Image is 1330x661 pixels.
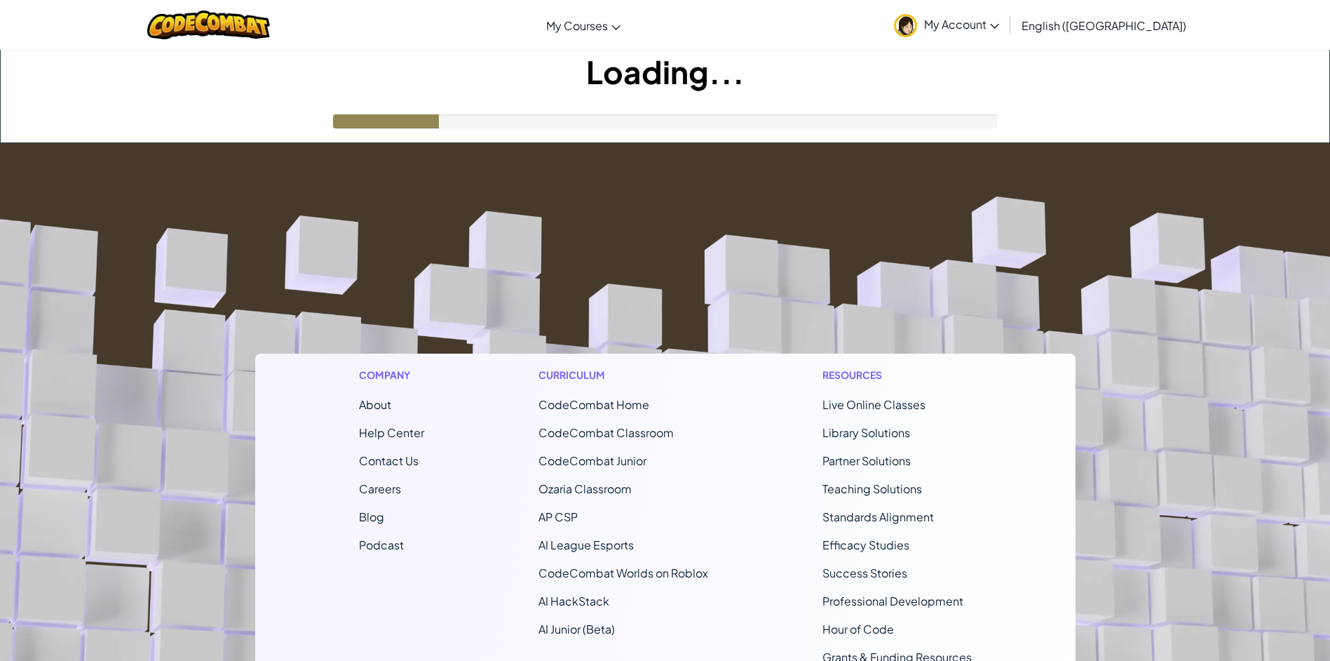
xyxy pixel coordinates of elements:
[538,481,632,496] a: Ozaria Classroom
[538,538,634,552] a: AI League Esports
[822,594,963,608] a: Professional Development
[538,397,649,412] span: CodeCombat Home
[924,17,999,32] span: My Account
[359,538,404,552] a: Podcast
[359,509,384,524] a: Blog
[539,6,627,44] a: My Courses
[1,50,1329,93] h1: Loading...
[887,3,1006,47] a: My Account
[1015,6,1193,44] a: English ([GEOGRAPHIC_DATA])
[546,18,608,33] span: My Courses
[822,425,910,440] a: Library Solutions
[822,397,925,412] a: Live Online Classes
[359,425,424,440] a: Help Center
[538,425,674,440] a: CodeCombat Classroom
[359,453,419,468] span: Contact Us
[822,509,934,524] a: Standards Alignment
[822,566,907,580] a: Success Stories
[538,566,708,580] a: CodeCombat Worlds on Roblox
[538,509,578,524] a: AP CSP
[147,11,270,39] img: CodeCombat logo
[538,594,609,608] a: AI HackStack
[822,368,972,382] h1: Resources
[538,453,646,468] a: CodeCombat Junior
[538,368,708,382] h1: Curriculum
[359,481,401,496] a: Careers
[894,14,917,37] img: avatar
[538,622,615,636] a: AI Junior (Beta)
[359,368,424,382] h1: Company
[822,481,922,496] a: Teaching Solutions
[822,453,911,468] a: Partner Solutions
[1022,18,1186,33] span: English ([GEOGRAPHIC_DATA])
[822,538,909,552] a: Efficacy Studies
[822,622,894,636] a: Hour of Code
[359,397,391,412] a: About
